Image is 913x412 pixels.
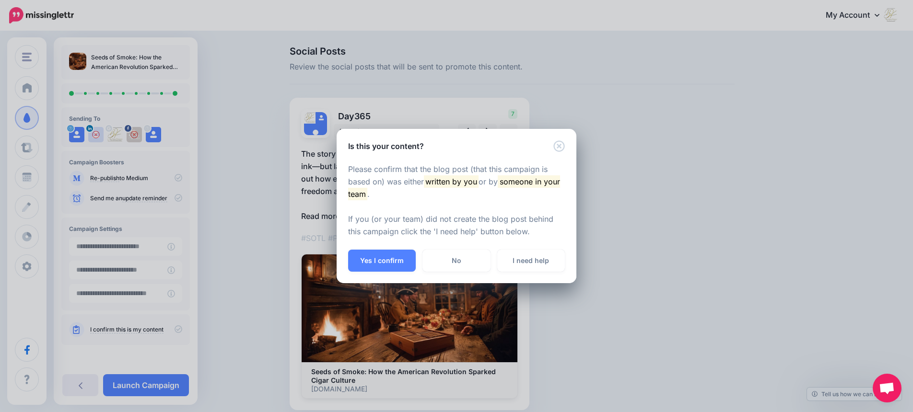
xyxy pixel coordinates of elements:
[497,250,565,272] a: I need help
[422,250,490,272] a: No
[424,175,479,188] mark: written by you
[553,140,565,152] button: Close
[348,140,424,152] h5: Is this your content?
[348,175,560,200] mark: someone in your team
[348,250,416,272] button: Yes I confirm
[348,163,565,238] p: Please confirm that the blog post (that this campaign is based on) was either or by . If you (or ...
